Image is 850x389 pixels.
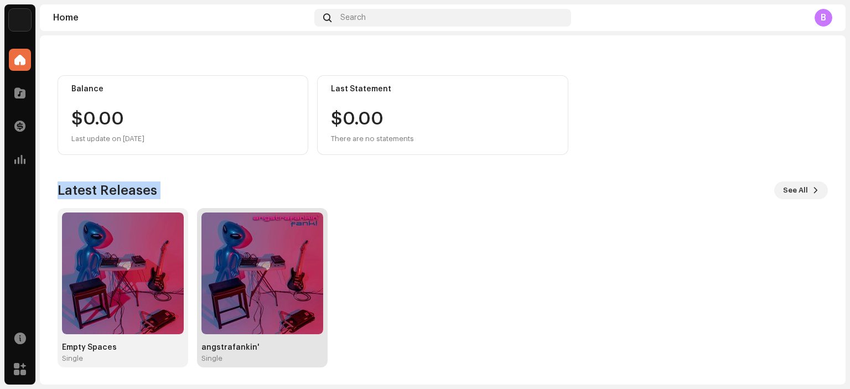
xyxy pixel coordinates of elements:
[201,212,323,334] img: 1ff1b90c-1c7e-461d-919b-3145c394b573
[774,181,828,199] button: See All
[53,13,310,22] div: Home
[317,75,568,155] re-o-card-value: Last Statement
[71,132,294,146] div: Last update on [DATE]
[331,132,414,146] div: There are no statements
[62,212,184,334] img: 8e80f17e-72e3-414c-a8ec-7e0ca6d767dd
[201,343,323,352] div: angstrafankin'
[783,179,808,201] span: See All
[62,354,83,363] div: Single
[340,13,366,22] span: Search
[201,354,222,363] div: Single
[58,181,157,199] h3: Latest Releases
[9,9,31,31] img: 4d355f5d-9311-46a2-b30d-525bdb8252bf
[71,85,294,94] div: Balance
[331,85,554,94] div: Last Statement
[58,75,308,155] re-o-card-value: Balance
[62,343,184,352] div: Empty Spaces
[815,9,832,27] div: B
